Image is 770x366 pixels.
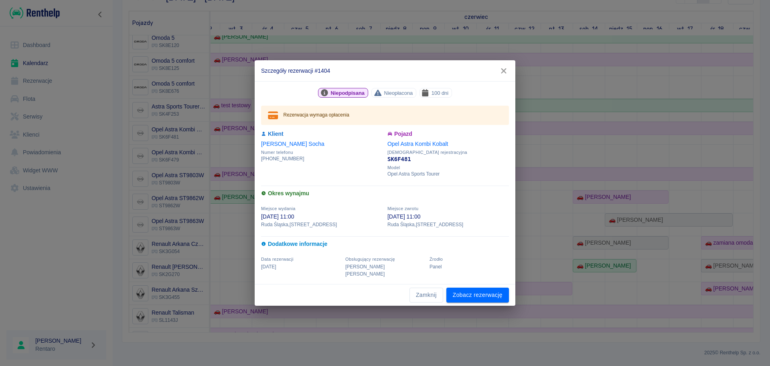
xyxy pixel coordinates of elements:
span: [DEMOGRAPHIC_DATA] rejestracyjna [387,150,509,155]
p: [PHONE_NUMBER] [261,155,383,162]
p: SK6F481 [387,155,509,164]
h6: Dodatkowe informacje [261,240,509,248]
p: [DATE] [261,263,340,270]
span: Obsługujący rezerwację [345,257,395,262]
p: Ruda Śląska , [STREET_ADDRESS] [261,221,383,228]
p: [DATE] 11:00 [261,213,383,221]
a: Opel Astra Kombi Kobalt [387,141,448,147]
div: Rezerwacja wymaga opłacenia [284,108,349,123]
span: Numer telefonu [261,150,383,155]
span: Niepodpisana [327,89,368,97]
a: Zobacz rezerwację [446,288,509,303]
span: Model [387,165,509,170]
p: [PERSON_NAME] [PERSON_NAME] [345,263,425,278]
p: [DATE] 11:00 [387,213,509,221]
span: Nieopłacona [381,89,416,97]
span: Miejsce zwrotu [387,206,418,211]
p: Opel Astra Sports Tourer [387,170,509,178]
h6: Okres wynajmu [261,189,509,198]
p: Panel [430,263,509,270]
h2: Szczegóły rezerwacji #1404 [255,60,515,81]
a: [PERSON_NAME] Socha [261,141,324,147]
p: Ruda Śląska , [STREET_ADDRESS] [387,221,509,228]
span: Miejsce wydania [261,206,296,211]
button: Zamknij [409,288,443,303]
h6: Pojazd [387,130,509,138]
span: 100 dni [428,89,452,97]
h6: Klient [261,130,383,138]
span: Żrodło [430,257,443,262]
span: Data rezerwacji [261,257,294,262]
